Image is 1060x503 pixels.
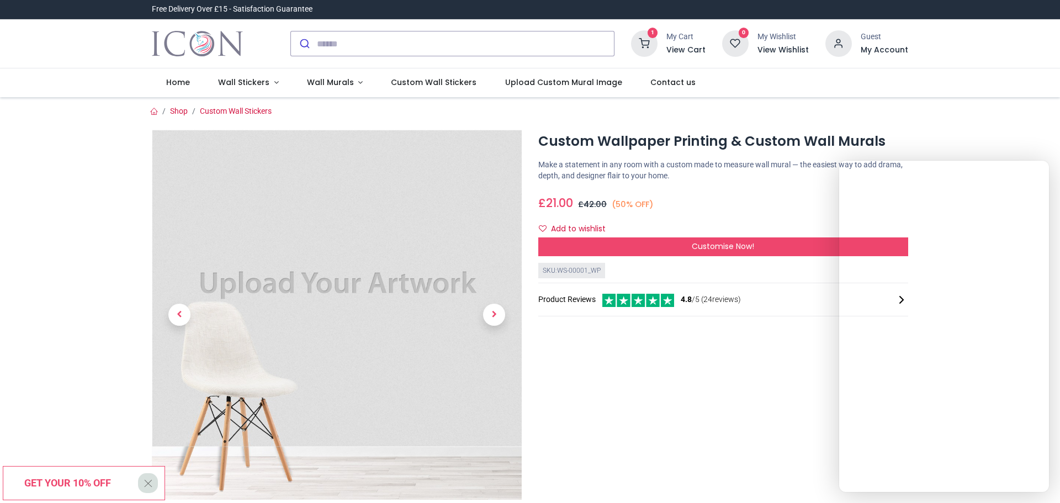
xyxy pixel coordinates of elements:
span: Customise Now! [692,241,754,252]
h1: Custom Wallpaper Printing & Custom Wall Murals [538,132,908,151]
span: Wall Murals [307,77,354,88]
span: 21.00 [546,195,573,211]
p: Make a statement in any room with a custom made to measure wall mural — the easiest way to add dr... [538,160,908,181]
a: 1 [631,39,658,47]
span: /5 ( 24 reviews) [681,294,741,305]
sup: 0 [739,28,749,38]
a: My Account [861,45,908,56]
span: 42.00 [584,199,607,210]
a: View Wishlist [757,45,809,56]
div: Free Delivery Over £15 - Satisfaction Guarantee [152,4,312,15]
div: Guest [861,31,908,43]
button: Add to wishlistAdd to wishlist [538,220,615,239]
span: Next [483,304,505,326]
span: 4.8 [681,295,692,304]
a: Shop [170,107,188,115]
div: My Wishlist [757,31,809,43]
sup: 1 [648,28,658,38]
span: Upload Custom Mural Image [505,77,622,88]
span: £ [538,195,573,211]
img: Custom Wallpaper Printing & Custom Wall Murals [152,130,522,500]
span: Home [166,77,190,88]
a: Previous [152,186,207,444]
small: (50% OFF) [612,199,654,210]
a: 0 [722,39,749,47]
a: Next [467,186,522,444]
div: SKU: WS-00001_WP [538,263,605,279]
span: Previous [168,304,190,326]
span: Contact us [650,77,696,88]
a: Wall Stickers [204,68,293,97]
a: Logo of Icon Wall Stickers [152,28,243,59]
div: Product Reviews [538,292,908,307]
img: Icon Wall Stickers [152,28,243,59]
span: Wall Stickers [218,77,269,88]
iframe: Customer reviews powered by Trustpilot [676,4,908,15]
span: Custom Wall Stickers [391,77,476,88]
i: Add to wishlist [539,225,547,232]
button: Submit [291,31,317,56]
a: Wall Murals [293,68,377,97]
div: My Cart [666,31,706,43]
span: £ [578,199,607,210]
iframe: To enrich screen reader interactions, please activate Accessibility in Grammarly extension settings [839,161,1049,492]
a: Custom Wall Stickers [200,107,272,115]
a: View Cart [666,45,706,56]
